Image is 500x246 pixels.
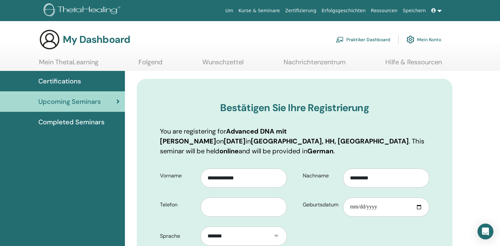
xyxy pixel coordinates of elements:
[400,5,429,17] a: Speichern
[368,5,400,17] a: Ressourcen
[155,230,201,242] label: Sprache
[406,32,441,47] a: Mein Konto
[406,34,414,45] img: cog.svg
[284,58,346,71] a: Nachrichtenzentrum
[63,34,130,46] h3: My Dashboard
[160,126,429,156] p: You are registering for on in . This seminar will be held and will be provided in .
[39,58,98,71] a: Mein ThetaLearning
[478,224,493,239] div: Open Intercom Messenger
[298,169,343,182] label: Nachname
[38,76,81,86] span: Certifications
[202,58,244,71] a: Wunschzettel
[138,58,163,71] a: Folgend
[251,137,409,145] b: [GEOGRAPHIC_DATA], HH, [GEOGRAPHIC_DATA]
[307,147,333,155] b: German
[283,5,319,17] a: Zertifizierung
[236,5,283,17] a: Kurse & Seminare
[385,58,442,71] a: Hilfe & Ressourcen
[155,199,201,211] label: Telefon
[336,37,344,43] img: chalkboard-teacher.svg
[39,29,60,50] img: generic-user-icon.jpg
[155,169,201,182] label: Vorname
[160,102,429,114] h3: Bestätigen Sie Ihre Registrierung
[44,3,123,18] img: logo.png
[224,137,246,145] b: [DATE]
[319,5,368,17] a: Erfolgsgeschichten
[336,32,390,47] a: Praktiker Dashboard
[219,147,239,155] b: online
[298,199,343,211] label: Geburtsdatum
[38,117,104,127] span: Completed Seminars
[38,97,101,107] span: Upcoming Seminars
[223,5,236,17] a: Um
